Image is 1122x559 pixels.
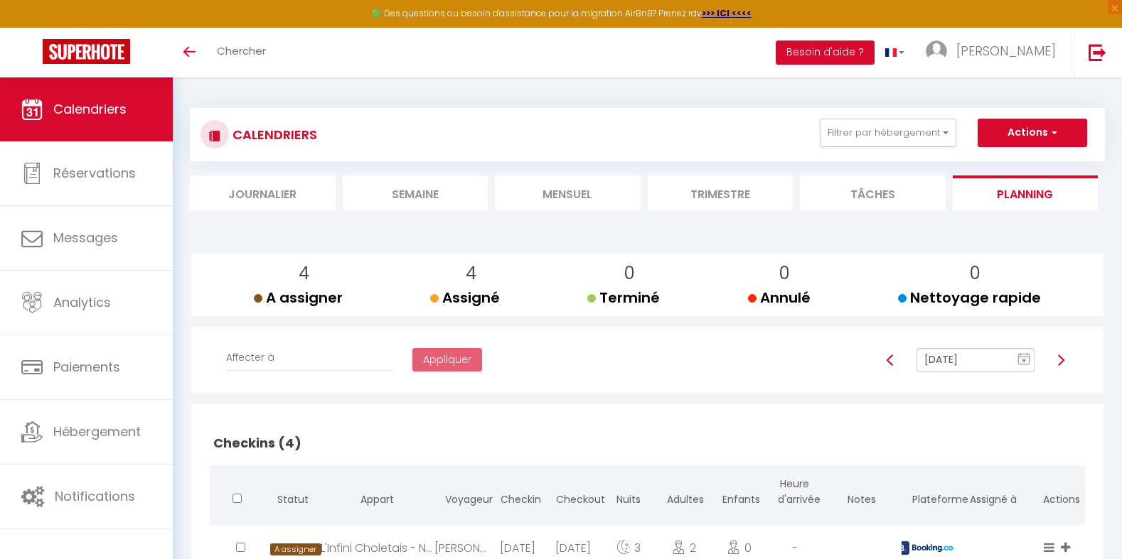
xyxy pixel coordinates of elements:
[776,40,875,65] button: Besoin d'aide ?
[712,465,767,521] th: Enfants
[265,260,343,287] p: 4
[953,465,1032,521] th: Assigné à
[885,354,896,366] img: arrow-left3.svg
[896,541,960,555] img: booking2.png
[53,423,141,440] span: Hébergement
[656,465,712,521] th: Adultes
[217,43,266,58] span: Chercher
[43,39,130,64] img: Super Booking
[1032,465,1085,521] th: Actions
[898,288,1041,308] span: Nettoyage rapide
[915,28,1074,77] a: ... [PERSON_NAME]
[702,7,752,19] a: >>> ICI <<<<
[545,465,601,521] th: Checkout
[648,175,794,210] li: Trimestre
[917,348,1035,372] input: Select Date
[343,175,488,210] li: Semaine
[800,175,946,210] li: Tâches
[434,465,490,521] th: Voyageur
[53,293,111,311] span: Analytics
[587,288,660,308] span: Terminé
[53,229,118,246] span: Messages
[53,358,120,376] span: Paiements
[277,492,309,506] span: Statut
[442,260,500,287] p: 4
[759,260,811,287] p: 0
[55,487,135,505] span: Notifications
[978,119,1087,147] button: Actions
[490,465,545,521] th: Checkin
[53,164,136,182] span: Réservations
[190,175,336,210] li: Journalier
[495,175,641,210] li: Mensuel
[820,119,956,147] button: Filtrer par hébergement
[909,260,1041,287] p: 0
[254,288,343,308] span: A assigner
[823,465,902,521] th: Notes
[748,288,811,308] span: Annulé
[902,465,954,521] th: Plateforme
[926,40,947,62] img: ...
[1055,354,1067,366] img: arrow-right3.svg
[430,288,500,308] span: Assigné
[270,543,321,555] span: A assigner
[1022,357,1026,364] text: 9
[229,119,317,151] h3: CALENDRIERS
[360,492,394,506] span: Appart
[53,100,127,118] span: Calendriers
[601,465,656,521] th: Nuits
[767,465,823,521] th: Heure d'arrivée
[206,28,277,77] a: Chercher
[599,260,660,287] p: 0
[956,42,1056,60] span: [PERSON_NAME]
[1089,43,1106,61] img: logout
[953,175,1099,210] li: Planning
[210,421,1085,465] h2: Checkins (4)
[412,348,482,372] button: Appliquer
